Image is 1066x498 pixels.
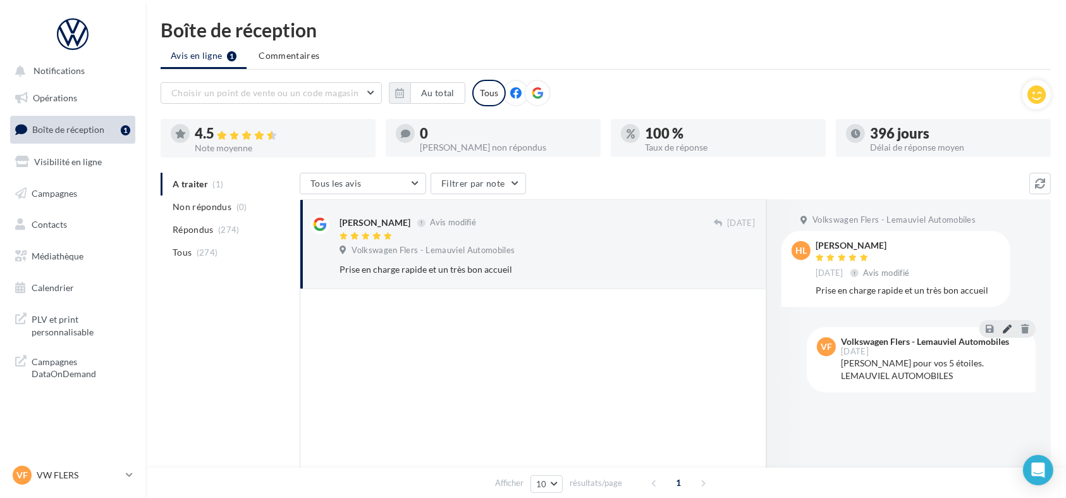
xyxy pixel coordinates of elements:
div: Taux de réponse [645,143,816,152]
span: Tous les avis [310,178,362,189]
span: VF [16,469,28,482]
span: 10 [536,479,547,489]
span: Choisir un point de vente ou un code magasin [171,87,358,98]
span: Visibilité en ligne [34,156,102,167]
span: Avis modifié [864,268,910,278]
span: (274) [218,225,240,235]
div: 1 [121,125,130,135]
button: Au total [389,82,465,104]
button: 10 [530,475,563,493]
span: Tous [173,246,192,259]
div: Boîte de réception [161,20,1051,39]
div: Note moyenne [195,144,365,153]
span: Campagnes DataOnDemand [32,353,130,380]
span: Afficher [495,477,524,489]
span: Hl [795,244,807,257]
a: Contacts [8,211,138,238]
div: Tous [472,80,506,106]
div: 0 [420,127,591,140]
span: Volkswagen Flers - Lemauviel Automobiles [352,245,515,256]
span: Contacts [32,219,67,230]
button: Au total [410,82,465,104]
div: Volkswagen Flers - Lemauviel Automobiles [841,337,1009,346]
div: [PERSON_NAME] [816,241,912,250]
a: Campagnes DataOnDemand [8,348,138,385]
div: [PERSON_NAME] pour vos 5 étoiles. LEMAUVIEL AUTOMOBILES [841,357,1026,382]
div: Open Intercom Messenger [1023,455,1053,485]
span: Médiathèque [32,251,83,261]
span: Calendrier [32,282,74,293]
div: Prise en charge rapide et un très bon accueil [340,263,673,276]
span: (0) [236,202,247,212]
span: Opérations [33,92,77,103]
span: Notifications [34,66,85,77]
span: Répondus [173,223,214,236]
span: [DATE] [727,218,755,229]
span: résultats/page [570,477,622,489]
a: Calendrier [8,275,138,301]
span: PLV et print personnalisable [32,311,130,338]
span: [DATE] [841,347,869,356]
div: Délai de réponse moyen [870,143,1041,152]
a: Opérations [8,85,138,111]
div: [PERSON_NAME] [340,216,410,229]
a: Médiathèque [8,243,138,270]
span: Volkswagen Flers - Lemauviel Automobiles [812,215,976,226]
span: VF [821,340,832,353]
span: Boîte de réception [32,124,104,135]
a: Campagnes [8,180,138,207]
div: 4.5 [195,127,365,141]
div: [PERSON_NAME] non répondus [420,143,591,152]
a: PLV et print personnalisable [8,306,138,343]
a: Visibilité en ligne [8,149,138,175]
span: Avis modifié [430,218,476,228]
span: (274) [197,247,218,258]
button: Filtrer par note [431,173,526,194]
span: Commentaires [259,49,319,62]
span: [DATE] [816,268,843,279]
button: Choisir un point de vente ou un code magasin [161,82,382,104]
span: 1 [669,473,689,493]
a: VF VW FLERS [10,463,135,487]
div: 396 jours [870,127,1041,140]
a: Boîte de réception1 [8,116,138,143]
button: Tous les avis [300,173,426,194]
div: 100 % [645,127,816,140]
div: Prise en charge rapide et un très bon accueil [816,284,1000,297]
p: VW FLERS [37,469,121,482]
span: Campagnes [32,187,77,198]
span: Non répondus [173,201,231,213]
